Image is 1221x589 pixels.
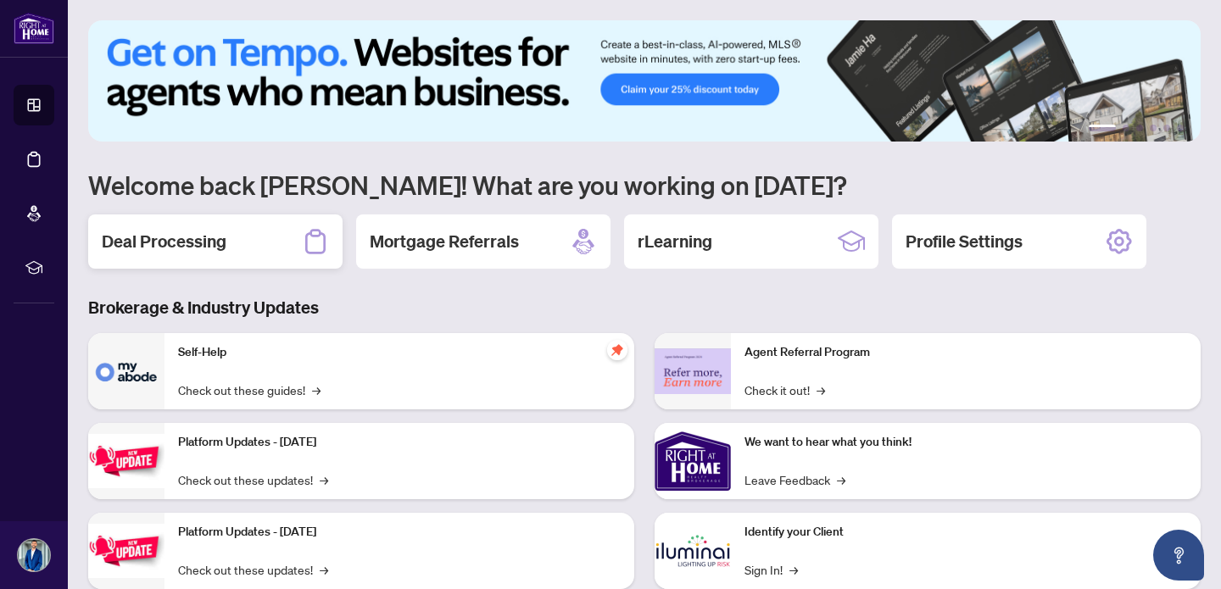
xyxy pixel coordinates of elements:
a: Sign In!→ [744,560,798,579]
img: Platform Updates - July 8, 2025 [88,524,164,577]
p: Platform Updates - [DATE] [178,433,621,452]
button: 3 [1136,125,1143,131]
button: 4 [1150,125,1157,131]
button: 2 [1123,125,1129,131]
img: Agent Referral Program [655,348,731,395]
img: We want to hear what you think! [655,423,731,499]
h3: Brokerage & Industry Updates [88,296,1201,320]
h2: Mortgage Referrals [370,230,519,253]
a: Check it out!→ [744,381,825,399]
a: Check out these guides!→ [178,381,321,399]
button: 5 [1163,125,1170,131]
span: → [817,381,825,399]
img: logo [14,13,54,44]
h1: Welcome back [PERSON_NAME]! What are you working on [DATE]? [88,169,1201,201]
button: 1 [1089,125,1116,131]
h2: rLearning [638,230,712,253]
img: Slide 0 [88,20,1201,142]
img: Self-Help [88,333,164,409]
span: pushpin [607,340,627,360]
img: Profile Icon [18,539,50,571]
button: 6 [1177,125,1184,131]
span: → [320,560,328,579]
img: Platform Updates - July 21, 2025 [88,434,164,487]
h2: Profile Settings [906,230,1023,253]
span: → [312,381,321,399]
button: Open asap [1153,530,1204,581]
p: Agent Referral Program [744,343,1187,362]
p: We want to hear what you think! [744,433,1187,452]
p: Platform Updates - [DATE] [178,523,621,542]
span: → [320,470,328,489]
span: → [837,470,845,489]
img: Identify your Client [655,513,731,589]
a: Check out these updates!→ [178,470,328,489]
span: → [789,560,798,579]
p: Identify your Client [744,523,1187,542]
a: Check out these updates!→ [178,560,328,579]
a: Leave Feedback→ [744,470,845,489]
p: Self-Help [178,343,621,362]
h2: Deal Processing [102,230,226,253]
